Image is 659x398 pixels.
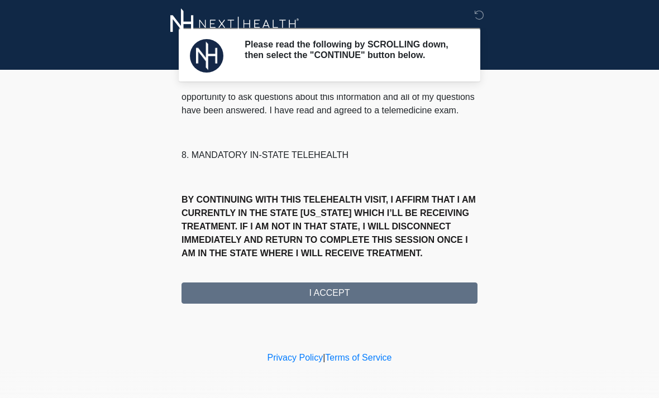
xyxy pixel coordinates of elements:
[245,39,461,60] h2: Please read the following by SCROLLING down, then select the "CONTINUE" button below.
[190,39,223,73] img: Agent Avatar
[182,148,477,162] p: 8. MANDATORY IN-STATE TELEHEALTH
[182,195,476,258] strong: BY CONTINUING WITH THIS TELEHEALTH VISIT, I AFFIRM THAT I AM CURRENTLY IN THE STATE [US_STATE] WH...
[170,8,299,39] img: Next-Health Logo
[325,353,391,362] a: Terms of Service
[268,353,323,362] a: Privacy Policy
[323,353,325,362] a: |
